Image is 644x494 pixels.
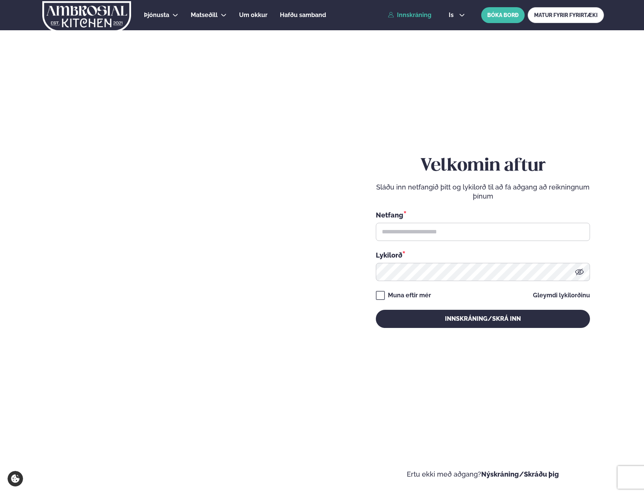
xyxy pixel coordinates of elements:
[23,358,179,421] h2: Velkomin á Ambrosial kitchen!
[239,11,267,20] a: Um okkur
[376,310,590,328] button: Innskráning/Skrá inn
[481,470,559,478] a: Nýskráning/Skráðu þig
[376,155,590,177] h2: Velkomin aftur
[388,12,431,19] a: Innskráning
[481,7,525,23] button: BÓKA BORÐ
[443,12,471,18] button: is
[376,183,590,201] p: Sláðu inn netfangið þitt og lykilorð til að fá aðgang að reikningnum þínum
[144,11,169,20] a: Þjónusta
[376,210,590,220] div: Netfang
[376,250,590,260] div: Lykilorð
[533,292,590,298] a: Gleymdi lykilorðinu
[23,430,179,449] p: Ef eitthvað sameinar fólk, þá er [PERSON_NAME] matarferðalag.
[191,11,218,19] span: Matseðill
[239,11,267,19] span: Um okkur
[280,11,326,19] span: Hafðu samband
[42,1,132,32] img: logo
[191,11,218,20] a: Matseðill
[280,11,326,20] a: Hafðu samband
[449,12,456,18] span: is
[528,7,604,23] a: MATUR FYRIR FYRIRTÆKI
[144,11,169,19] span: Þjónusta
[345,470,622,479] p: Ertu ekki með aðgang?
[8,471,23,486] a: Cookie settings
